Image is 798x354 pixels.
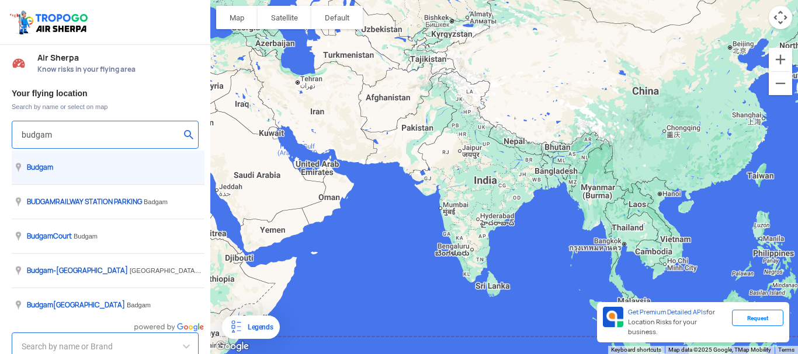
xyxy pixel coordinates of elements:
img: Premium APIs [603,307,623,327]
button: Zoom in [769,48,792,71]
span: Map data ©2025 Google, TMap Mobility [668,346,771,353]
img: Risk Scores [12,56,26,70]
span: Search by name or select on map [12,102,199,111]
span: [GEOGRAPHIC_DATA], [GEOGRAPHIC_DATA], [GEOGRAPHIC_DATA] [130,267,338,274]
span: Budgam [27,163,53,172]
input: Search by name or Brand [22,339,189,353]
div: Request [732,310,783,326]
input: Search your flying location [22,128,180,142]
a: Open this area in Google Maps (opens a new window) [213,339,252,354]
span: Get Premium Detailed APIs [628,308,706,316]
span: Budgam [74,233,98,240]
button: Zoom out [769,72,792,95]
button: Map camera controls [769,6,792,29]
button: Keyboard shortcuts [611,346,661,354]
span: RAILWAY STATION PARKING [27,197,144,206]
div: for Location Risks for your business. [623,307,732,338]
img: Legends [229,320,243,334]
div: Legends [243,320,273,334]
span: -[GEOGRAPHIC_DATA] [27,266,130,275]
a: Terms [778,346,794,353]
button: Show satellite imagery [258,6,311,29]
span: Air Sherpa [37,53,199,62]
span: BUDGAM [27,197,55,206]
span: Know risks in your flying area [37,65,199,74]
span: [GEOGRAPHIC_DATA] [27,300,127,310]
h3: Your flying location [12,89,199,97]
span: Badgam [144,198,168,205]
button: Show street map [216,6,258,29]
span: Court [27,232,74,241]
img: ic_tgdronemaps.svg [9,9,92,36]
span: Badgam [127,302,151,309]
span: Budgam [27,232,53,241]
span: Budgam [27,266,53,275]
span: Budgam [27,300,53,310]
img: Google [213,339,252,354]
